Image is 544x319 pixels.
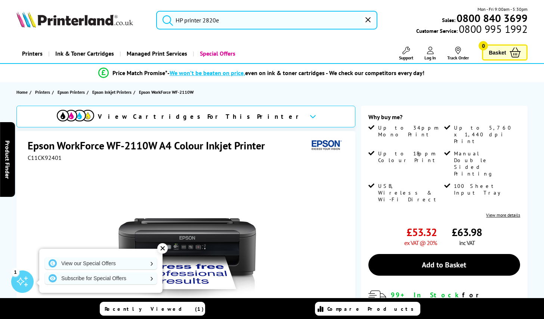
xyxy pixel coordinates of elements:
a: Printers [16,44,48,63]
a: Add to Basket [368,254,520,276]
img: View Cartridges [57,110,94,121]
span: C11CK92401 [28,154,62,161]
a: Managed Print Services [120,44,193,63]
h1: Epson WorkForce WF-2110W A4 Colour Inkjet Printer [28,139,272,152]
a: 0800 840 3699 [455,15,528,22]
span: Product Finder [4,140,11,179]
span: Up to 5,760 x 1,440 dpi Print [454,124,519,145]
span: 99+ In Stock [391,291,462,299]
a: Subscribe for Special Offers [45,272,157,284]
a: Epson WorkForce WF-2110W [139,88,195,96]
span: Compare Products [327,306,418,312]
img: Epson [309,139,343,152]
span: £63.98 [452,225,482,239]
a: Epson Printers [58,88,87,96]
div: ✕ [157,243,168,254]
b: 0800 840 3699 [457,11,528,25]
div: - even on ink & toner cartridges - We check our competitors every day! [167,69,424,77]
span: Up to 18ppm Colour Print [378,150,443,164]
span: Epson Inkjet Printers [92,88,132,96]
span: Epson WorkForce WF-2110W [139,88,194,96]
span: We won’t be beaten on price, [170,69,245,77]
div: Why buy me? [368,113,520,124]
span: 100 Sheet Input Tray [454,183,519,196]
a: Printers [35,88,52,96]
a: Printerland Logo [16,11,147,29]
span: USB, Wireless & Wi-Fi Direct [378,183,443,203]
span: Manual Double Sided Printing [454,150,519,177]
span: £53.32 [407,225,437,239]
a: Track Order [447,47,469,61]
a: Compare Products [315,302,420,316]
span: Up to 34ppm Mono Print [378,124,443,138]
input: Sea [156,11,377,30]
span: ex VAT @ 20% [404,239,437,247]
span: Price Match Promise* [112,69,167,77]
a: Basket 0 [482,44,528,61]
span: Printers [35,88,50,96]
span: Epson Printers [58,88,85,96]
span: Home [16,88,28,96]
span: Recently Viewed (1) [105,306,204,312]
a: Epson Inkjet Printers [92,88,133,96]
a: Home [16,88,30,96]
span: Basket [489,47,506,58]
a: View more details [486,212,520,218]
span: Mon - Fri 9:00am - 5:30pm [477,6,528,13]
span: Ink & Toner Cartridges [55,44,114,63]
a: Support [399,47,413,61]
div: 1 [11,268,19,276]
span: Support [399,55,413,61]
span: Customer Service: [416,25,528,34]
span: Sales: [442,16,455,24]
a: Log In [424,47,436,61]
a: Ink & Toner Cartridges [48,44,120,63]
div: for Next Day Delivery [391,291,520,308]
span: inc VAT [459,239,475,247]
span: View Cartridges For This Printer [98,112,303,121]
a: View our Special Offers [45,257,157,269]
img: Printerland Logo [16,11,133,28]
a: Recently Viewed (1) [100,302,205,316]
span: Log In [424,55,436,61]
li: modal_Promise [4,66,519,80]
a: Special Offers [193,44,241,63]
span: 0800 995 1992 [458,25,528,32]
span: 0 [479,41,488,50]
